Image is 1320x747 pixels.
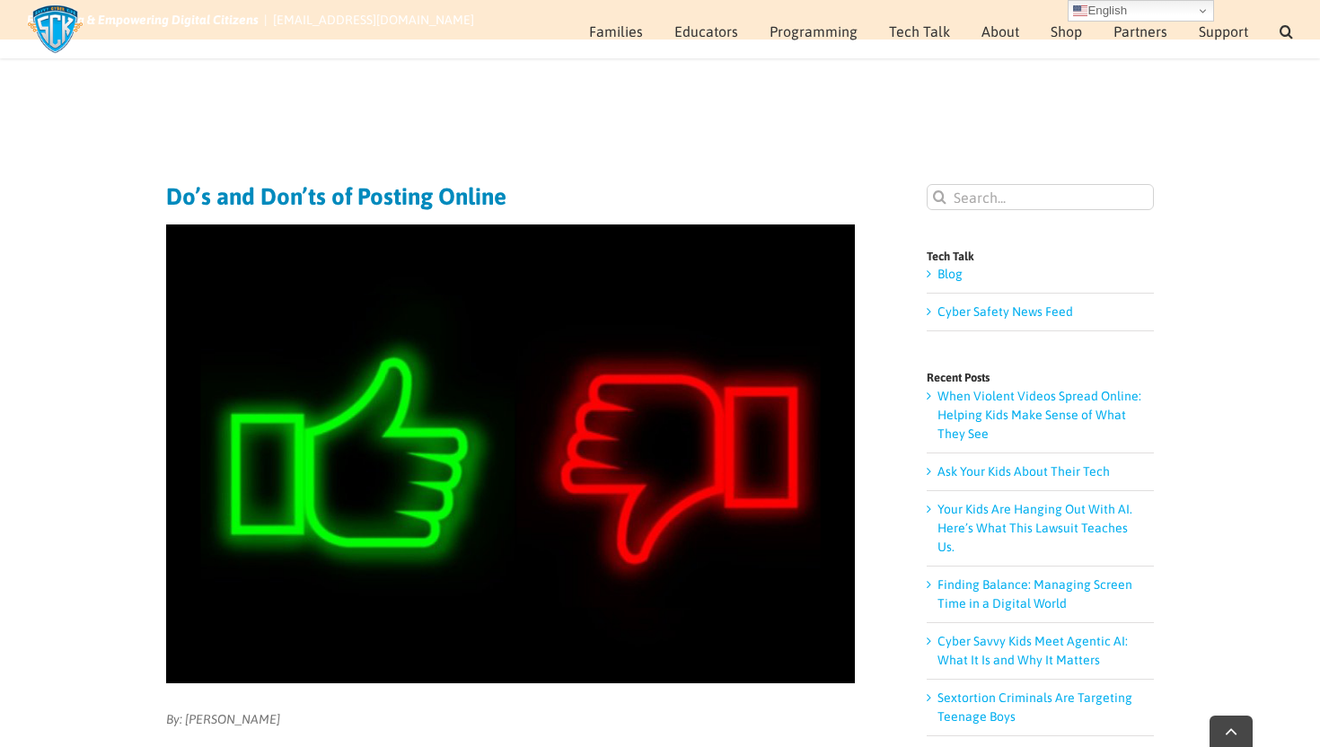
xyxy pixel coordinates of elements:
a: Cyber Savvy Kids Meet Agentic AI: What It Is and Why It Matters [937,634,1128,667]
a: Finding Balance: Managing Screen Time in a Digital World [937,577,1132,611]
span: Programming [770,24,858,39]
a: Blog [937,267,963,281]
span: Support [1199,24,1248,39]
a: Sextortion Criminals Are Targeting Teenage Boys [937,690,1132,724]
input: Search [927,184,953,210]
img: Savvy Cyber Kids Logo [27,4,84,54]
a: Your Kids Are Hanging Out With AI. Here’s What This Lawsuit Teaches Us. [937,502,1132,554]
h4: Tech Talk [927,250,1154,262]
span: About [981,24,1019,39]
span: Partners [1113,24,1167,39]
img: en [1073,4,1087,18]
span: Tech Talk [889,24,950,39]
em: By: [PERSON_NAME] [166,712,280,726]
h1: Do’s and Don’ts of Posting Online [166,184,855,209]
span: Shop [1051,24,1082,39]
a: When Violent Videos Spread Online: Helping Kids Make Sense of What They See [937,389,1141,441]
input: Search... [927,184,1154,210]
a: Ask Your Kids About Their Tech [937,464,1110,479]
a: Cyber Safety News Feed [937,304,1073,319]
h4: Recent Posts [927,372,1154,383]
span: Families [589,24,643,39]
span: Educators [674,24,738,39]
